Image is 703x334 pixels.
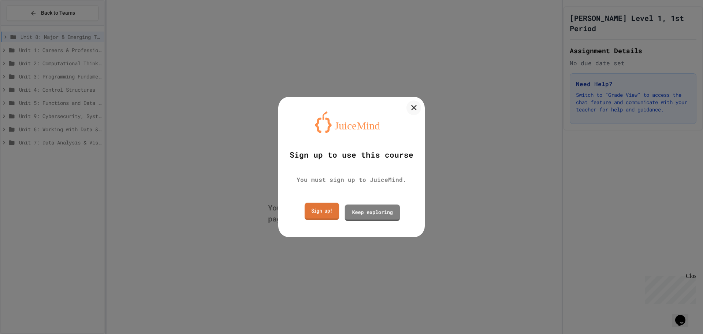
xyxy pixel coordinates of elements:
[290,149,413,161] div: Sign up to use this course
[305,203,339,220] a: Sign up!
[3,3,51,47] div: Chat with us now!Close
[315,111,388,133] img: logo-orange.svg
[345,205,400,221] a: Keep exploring
[297,175,406,184] div: You must sign up to JuiceMind.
